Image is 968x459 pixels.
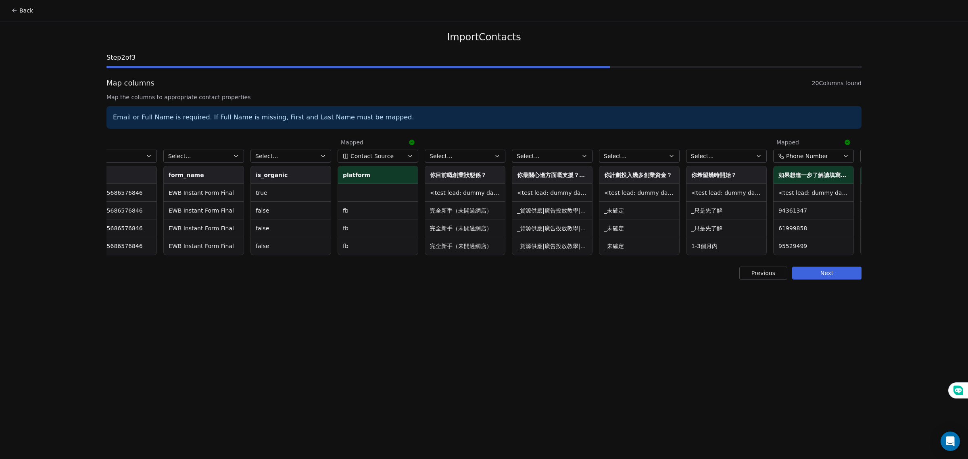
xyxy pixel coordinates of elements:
th: 你希望幾時開始？ [686,166,766,184]
th: 你最關心邊方面嘅支援？_(多選) [512,166,592,184]
th: 你計劃投入幾多創業資金？ [599,166,679,184]
td: false [251,202,331,219]
td: EWB Instant Form Final [164,237,244,255]
td: 61999858 [774,219,853,237]
td: false [251,219,331,237]
span: Select... [691,152,714,160]
th: is_organic [251,166,331,184]
span: Mapped [341,138,363,146]
th: form_name [164,166,244,184]
div: Email or Full Name is required. If Full Name is missing, First and Last Name must be mapped. [106,106,862,129]
th: platform [338,166,418,184]
td: _未確定 [599,219,679,237]
th: form_id [77,166,156,184]
td: 95529499 [774,237,853,255]
td: <test lead: dummy data for 你目前嘅創業狀態係？> [425,184,505,202]
td: fb [338,202,418,219]
td: true [251,184,331,202]
td: false [251,237,331,255]
th: 你目前嘅創業狀態係？ [425,166,505,184]
button: Next [792,267,862,280]
td: fb [338,219,418,237]
td: 94361347 [774,202,853,219]
span: Phone Number [786,152,828,160]
td: f:1975695686576846 [77,202,156,219]
td: _只是先了解 [686,202,766,219]
button: Previous [739,267,787,280]
span: Select... [604,152,627,160]
td: f:1975695686576846 [77,184,156,202]
td: [EMAIL_ADDRESS][DOMAIN_NAME] [861,219,941,237]
td: _貨源供應|廣告投放教學|_網店技術設定|自動化系統|[GEOGRAPHIC_DATA]策略 [512,237,592,255]
span: Import Contacts [447,31,521,43]
td: _貨源供應|廣告投放教學|_網店技術設定|自動化系統|[GEOGRAPHIC_DATA]策略 [512,202,592,219]
td: [EMAIL_ADDRESS][DOMAIN_NAME] [861,202,941,219]
td: _未確定 [599,237,679,255]
div: Open Intercom Messenger [941,432,960,451]
span: Map the columns to appropriate contact properties [106,93,862,101]
td: _貨源供應|廣告投放教學|_網店技術設定|自動化系統|[GEOGRAPHIC_DATA]策略 [512,219,592,237]
td: 完全新手（未開過網店） [425,237,505,255]
td: <test lead: dummy data for 你最關心邊方面嘅支援？_(多選)> [512,184,592,202]
th: 如果想進一步了解請填寫你的whatsapp號碼以便聯絡_ [774,166,853,184]
span: Mapped [776,138,799,146]
td: [EMAIL_ADDRESS][DOMAIN_NAME] [861,237,941,255]
td: f:1975695686576846 [77,219,156,237]
td: <test lead: dummy data for 如果想進一步了解請填寫你的whatsapp號碼以便聯絡_> [774,184,853,202]
button: Back [6,3,38,18]
span: Select... [517,152,540,160]
td: 完全新手（未開過網店） [425,219,505,237]
span: Select... [255,152,278,160]
span: Select... [168,152,191,160]
td: _只是先了解 [686,219,766,237]
td: [EMAIL_ADDRESS][DOMAIN_NAME] [861,184,941,202]
td: EWB Instant Form Final [164,184,244,202]
td: <test lead: dummy data for 你希望幾時開始？> [686,184,766,202]
td: _未確定 [599,202,679,219]
td: 1-3個月內 [686,237,766,255]
span: 20 Columns found [812,79,862,87]
td: fb [338,237,418,255]
td: 完全新手（未開過網店） [425,202,505,219]
span: Contact Source [350,152,394,160]
span: Select... [430,152,453,160]
td: f:1975695686576846 [77,237,156,255]
td: <test lead: dummy data for 你計劃投入幾多創業資金？> [599,184,679,202]
span: Step 2 of 3 [106,53,862,63]
td: EWB Instant Form Final [164,202,244,219]
span: Map columns [106,78,154,88]
td: EWB Instant Form Final [164,219,244,237]
th: email [861,166,941,184]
